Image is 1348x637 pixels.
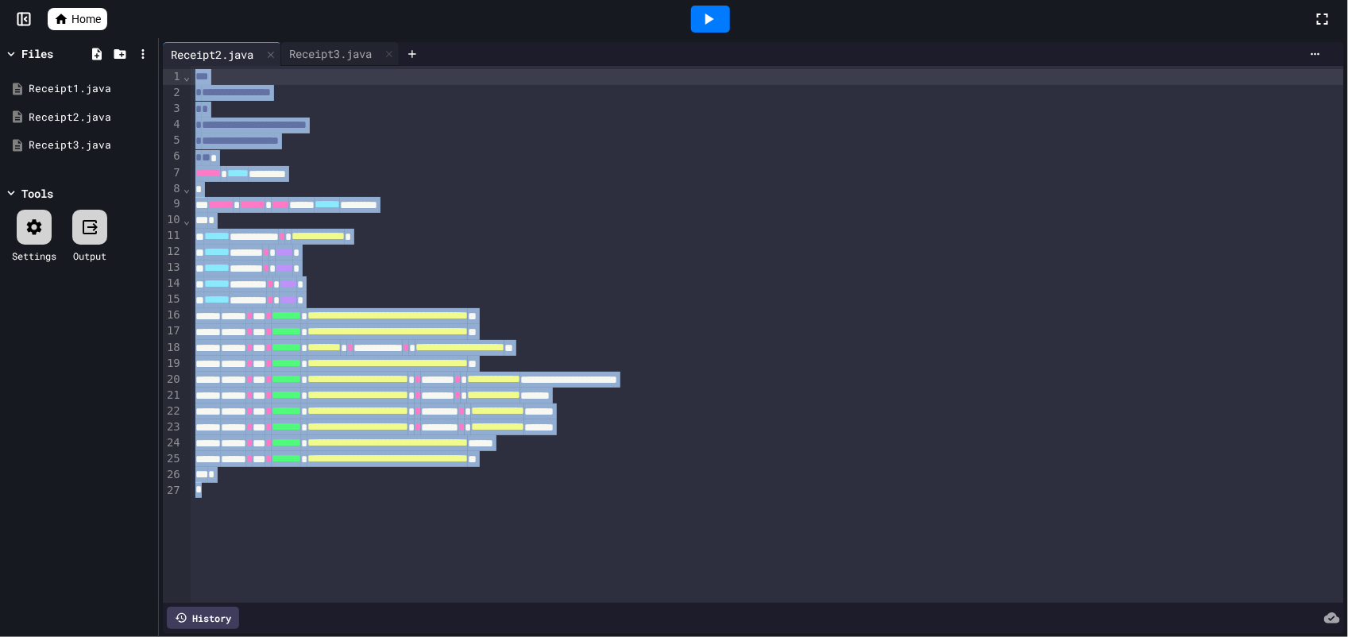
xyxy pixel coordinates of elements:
[163,340,183,356] div: 18
[163,403,183,419] div: 22
[183,70,191,83] span: Fold line
[163,276,183,291] div: 14
[29,110,153,125] div: Receipt2.java
[71,11,101,27] span: Home
[163,133,183,149] div: 5
[163,69,183,85] div: 1
[163,165,183,181] div: 7
[163,483,183,499] div: 27
[163,323,183,339] div: 17
[163,388,183,403] div: 21
[163,307,183,323] div: 16
[48,8,107,30] a: Home
[21,185,53,202] div: Tools
[163,291,183,307] div: 15
[183,182,191,195] span: Fold line
[29,81,153,97] div: Receipt1.java
[183,214,191,226] span: Fold line
[163,101,183,117] div: 3
[163,228,183,244] div: 11
[163,46,261,63] div: Receipt2.java
[163,181,183,197] div: 8
[21,45,53,62] div: Files
[163,42,281,66] div: Receipt2.java
[29,137,153,153] div: Receipt3.java
[163,117,183,133] div: 4
[167,607,239,629] div: History
[163,419,183,435] div: 23
[163,149,183,164] div: 6
[281,45,380,62] div: Receipt3.java
[281,42,400,66] div: Receipt3.java
[163,196,183,212] div: 9
[163,212,183,228] div: 10
[163,356,183,372] div: 19
[163,85,183,101] div: 2
[163,244,183,260] div: 12
[163,467,183,483] div: 26
[163,372,183,388] div: 20
[163,435,183,451] div: 24
[163,260,183,276] div: 13
[12,249,56,263] div: Settings
[73,249,106,263] div: Output
[163,451,183,467] div: 25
